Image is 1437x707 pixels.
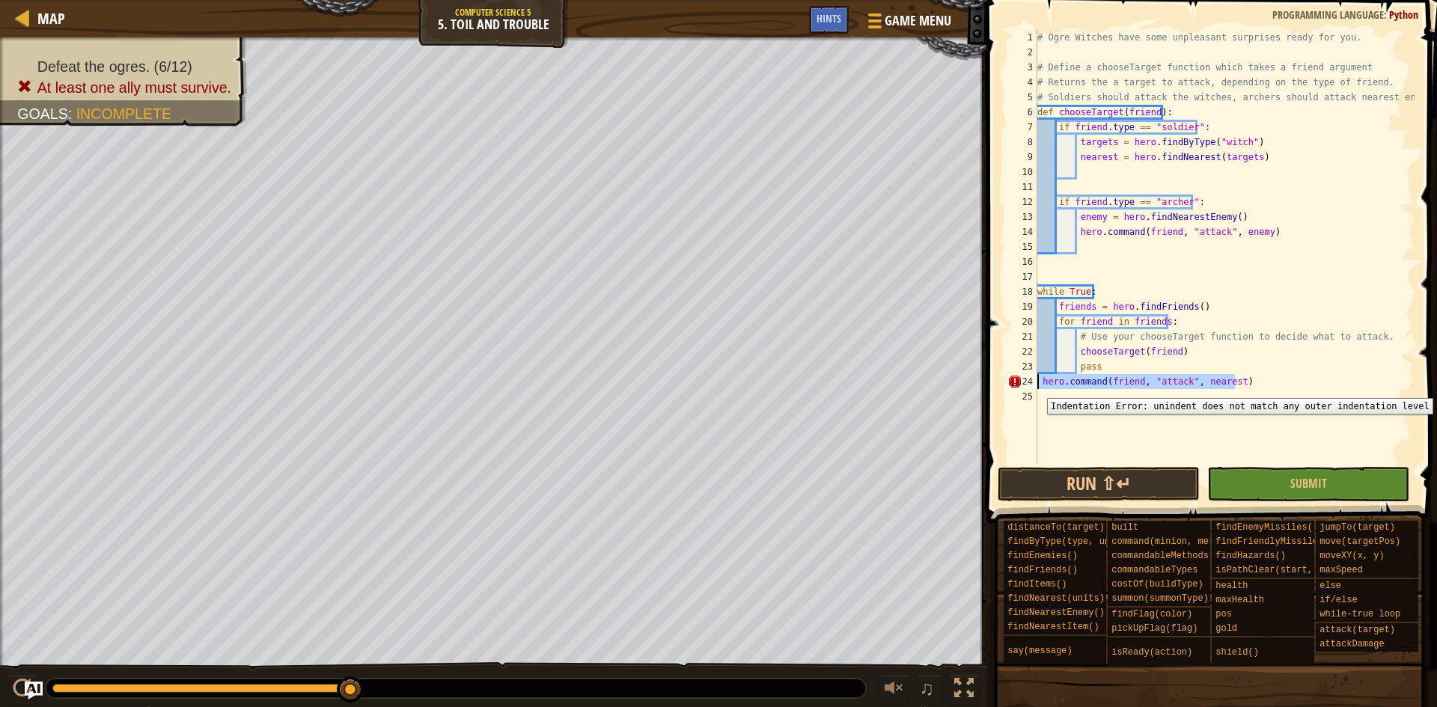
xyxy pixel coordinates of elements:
[1111,623,1197,634] span: pickUpFlag(flag)
[1007,551,1078,561] span: findEnemies()
[1111,609,1192,619] span: findFlag(color)
[1007,105,1037,120] div: 6
[1007,120,1037,135] div: 7
[1215,581,1248,591] span: health
[1007,209,1037,224] div: 13
[1215,595,1264,605] span: maxHealth
[1007,374,1037,389] div: 24
[1007,314,1037,329] div: 20
[7,675,37,706] button: Ctrl + P: Play
[1319,581,1341,591] span: else
[17,105,68,122] span: Goals
[1007,75,1037,90] div: 4
[1384,7,1389,22] span: :
[1007,150,1037,165] div: 9
[1007,30,1037,45] div: 1
[25,682,43,700] button: Ask AI
[1007,239,1037,254] div: 15
[1215,522,1318,533] span: findEnemyMissiles()
[1007,565,1078,575] span: findFriends()
[76,105,171,122] span: Incomplete
[1007,90,1037,105] div: 5
[856,6,960,41] button: Game Menu
[1215,565,1340,575] span: isPathClear(start, end)
[1007,646,1072,656] span: say(message)
[1111,522,1138,533] span: built
[1215,647,1259,658] span: shield()
[1319,595,1357,605] span: if/else
[1215,536,1334,547] span: findFriendlyMissiles()
[1007,180,1037,195] div: 11
[879,675,909,706] button: Adjust volume
[885,11,951,31] span: Game Menu
[37,79,231,96] span: At least one ally must survive.
[1111,551,1209,561] span: commandableMethods
[1319,565,1363,575] span: maxSpeed
[17,56,231,77] li: Defeat the ogres.
[817,11,841,25] span: Hints
[1007,224,1037,239] div: 14
[1007,45,1037,60] div: 2
[1111,593,1209,604] span: summon(summonType)
[1111,536,1300,547] span: command(minion, method, arg1, arg2)
[1215,609,1232,619] span: pos
[1111,647,1192,658] span: isReady(action)
[1215,551,1286,561] span: findHazards()
[37,8,65,28] span: Map
[1319,551,1384,561] span: moveXY(x, y)
[1007,607,1105,618] span: findNearestEnemy()
[1319,522,1395,533] span: jumpTo(target)
[1007,622,1099,632] span: findNearestItem()
[917,675,942,706] button: ♫
[1215,623,1237,634] span: gold
[68,105,76,122] span: :
[1007,60,1037,75] div: 3
[1319,625,1395,635] span: attack(target)
[37,58,192,75] span: Defeat the ogres. (6/12)
[1007,195,1037,209] div: 12
[1389,7,1418,22] span: Python
[1290,475,1327,492] span: Submit
[1007,254,1037,269] div: 16
[30,8,65,28] a: Map
[1007,536,1132,547] span: findByType(type, units)
[1007,165,1037,180] div: 10
[1272,7,1384,22] span: Programming language
[1319,609,1400,619] span: while-true loop
[1007,344,1037,359] div: 22
[998,467,1200,501] button: Run ⇧↵
[1111,579,1203,590] span: costOf(buildType)
[1007,359,1037,374] div: 23
[1319,639,1384,649] span: attackDamage
[1007,329,1037,344] div: 21
[1007,593,1105,604] span: findNearest(units)
[1007,269,1037,284] div: 17
[1007,389,1037,404] div: 25
[1007,299,1037,314] div: 19
[1111,565,1197,575] span: commandableTypes
[1207,467,1409,501] button: Submit
[1007,284,1037,299] div: 18
[1007,135,1037,150] div: 8
[1007,522,1105,533] span: distanceTo(target)
[920,677,935,700] span: ♫
[1319,536,1400,547] span: move(targetPos)
[17,77,231,98] li: At least one ally must survive.
[1007,579,1067,590] span: findItems()
[949,675,979,706] button: Toggle fullscreen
